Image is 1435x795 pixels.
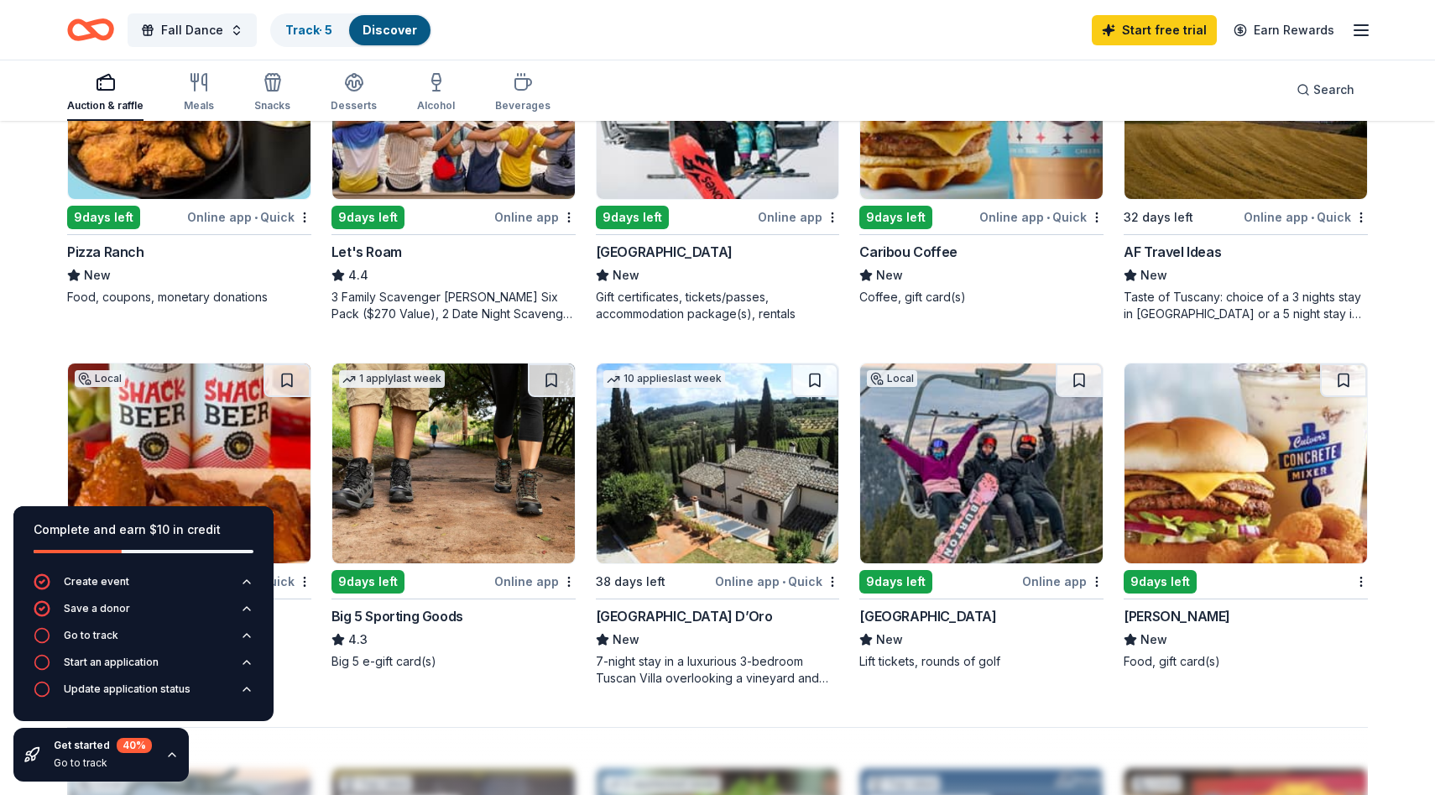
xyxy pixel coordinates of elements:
[859,242,957,262] div: Caribou Coffee
[494,571,576,592] div: Online app
[67,242,144,262] div: Pizza Ranch
[348,265,368,285] span: 4.4
[54,756,152,770] div: Go to track
[859,206,932,229] div: 9 days left
[331,206,404,229] div: 9 days left
[613,265,639,285] span: New
[187,207,311,228] div: Online app Quick
[1140,265,1167,285] span: New
[859,363,1104,670] a: Image for Red Lodge MountainLocal9days leftOnline app[GEOGRAPHIC_DATA]NewLift tickets, rounds of ...
[1311,211,1314,224] span: •
[494,207,576,228] div: Online app
[613,630,639,650] span: New
[859,570,932,594] div: 9 days left
[1124,242,1221,262] div: AF Travel Ideas
[67,289,311,306] div: Food, coupons, monetary donations
[1224,15,1344,45] a: Earn Rewards
[596,606,773,626] div: [GEOGRAPHIC_DATA] D’Oro
[876,630,903,650] span: New
[184,99,214,112] div: Meals
[34,573,253,600] button: Create event
[596,289,840,322] div: Gift certificates, tickets/passes, accommodation package(s), rentals
[34,520,253,540] div: Complete and earn $10 in credit
[75,370,125,387] div: Local
[331,363,576,670] a: Image for Big 5 Sporting Goods1 applylast week9days leftOnline appBig 5 Sporting Goods4.3Big 5 e-...
[1313,80,1354,100] span: Search
[596,363,840,687] a: Image for Villa Sogni D’Oro10 applieslast week38 days leftOnline app•Quick[GEOGRAPHIC_DATA] D’Oro...
[34,654,253,681] button: Start an application
[67,10,114,50] a: Home
[270,13,432,47] button: Track· 5Discover
[64,656,159,669] div: Start an application
[64,629,118,642] div: Go to track
[1124,570,1197,594] div: 9 days left
[331,242,402,262] div: Let's Roam
[859,289,1104,306] div: Coffee, gift card(s)
[331,99,377,112] div: Desserts
[1244,207,1368,228] div: Online app Quick
[67,206,140,229] div: 9 days left
[782,575,785,588] span: •
[67,99,143,112] div: Auction & raffle
[254,211,258,224] span: •
[117,738,152,753] div: 40 %
[597,364,839,563] img: Image for Villa Sogni D’Oro
[1124,606,1230,626] div: [PERSON_NAME]
[254,99,290,112] div: Snacks
[348,630,368,650] span: 4.3
[1124,207,1193,228] div: 32 days left
[64,683,190,696] div: Update application status
[979,207,1104,228] div: Online app Quick
[596,572,665,592] div: 38 days left
[161,20,223,40] span: Fall Dance
[332,364,575,563] img: Image for Big 5 Sporting Goods
[64,602,130,615] div: Save a donor
[331,653,576,670] div: Big 5 e-gift card(s)
[67,363,311,670] a: Image for Wing ShackLocal25 days leftOnline app•QuickWing ShackNewFood, gift cards
[603,370,725,388] div: 10 applies last week
[495,65,551,121] button: Beverages
[34,681,253,708] button: Update application status
[34,627,253,654] button: Go to track
[1124,653,1368,670] div: Food, gift card(s)
[417,65,455,121] button: Alcohol
[417,99,455,112] div: Alcohol
[596,206,669,229] div: 9 days left
[68,364,310,563] img: Image for Wing Shack
[67,65,143,121] button: Auction & raffle
[1022,571,1104,592] div: Online app
[184,65,214,121] button: Meals
[867,370,917,387] div: Local
[1125,364,1367,563] img: Image for Culver's
[1283,73,1368,107] button: Search
[339,370,445,388] div: 1 apply last week
[1046,211,1050,224] span: •
[331,606,463,626] div: Big 5 Sporting Goods
[715,571,839,592] div: Online app Quick
[285,23,332,37] a: Track· 5
[363,23,417,37] a: Discover
[128,13,257,47] button: Fall Dance
[331,289,576,322] div: 3 Family Scavenger [PERSON_NAME] Six Pack ($270 Value), 2 Date Night Scavenger [PERSON_NAME] Two ...
[859,606,996,626] div: [GEOGRAPHIC_DATA]
[596,653,840,687] div: 7-night stay in a luxurious 3-bedroom Tuscan Villa overlooking a vineyard and the ancient walled ...
[64,575,129,588] div: Create event
[54,738,152,753] div: Get started
[331,65,377,121] button: Desserts
[495,99,551,112] div: Beverages
[1124,289,1368,322] div: Taste of Tuscany: choice of a 3 nights stay in [GEOGRAPHIC_DATA] or a 5 night stay in [GEOGRAPHIC...
[331,570,404,594] div: 9 days left
[876,265,903,285] span: New
[596,242,733,262] div: [GEOGRAPHIC_DATA]
[1140,630,1167,650] span: New
[1092,15,1217,45] a: Start free trial
[1124,363,1368,670] a: Image for Culver's 9days left[PERSON_NAME]NewFood, gift card(s)
[34,600,253,627] button: Save a donor
[84,265,111,285] span: New
[254,65,290,121] button: Snacks
[758,207,839,228] div: Online app
[859,653,1104,670] div: Lift tickets, rounds of golf
[860,364,1103,563] img: Image for Red Lodge Mountain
